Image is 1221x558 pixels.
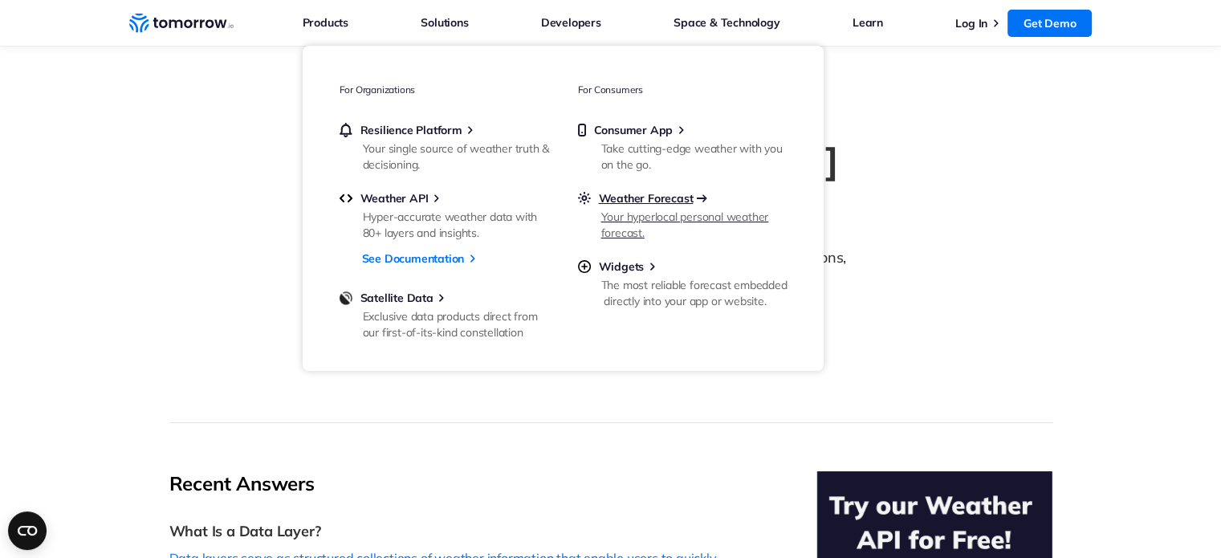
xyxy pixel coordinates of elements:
h3: What Is a Data Layer? [169,522,720,540]
span: Weather Forecast [599,191,694,206]
img: api.svg [340,191,352,206]
div: Hyper-accurate weather data with 80+ layers and insights. [363,209,550,241]
img: mobile.svg [578,123,586,137]
a: Weather ForecastYour hyperlocal personal weather forecast. [578,191,787,238]
a: Home link [129,11,234,35]
a: Learn [853,12,883,33]
div: Your single source of weather truth & decisioning. [363,141,550,173]
span: Widgets [599,259,645,274]
a: See Documentation [362,248,465,269]
img: sun.svg [578,191,591,206]
span: Weather API [360,191,429,206]
a: Satellite DataExclusive data products direct from our first-of-its-kind constellation [340,291,548,337]
a: WidgetsThe most reliable forecast embedded directly into your app or website. [578,259,787,306]
span: Resilience Platform [360,123,462,137]
h3: For Organizations [340,79,548,100]
button: Open CMP widget [8,511,47,550]
img: satellite-data-menu.png [340,291,352,305]
div: Take cutting-edge weather with you on the go. [601,141,788,173]
h2: Recent Answers [169,471,720,496]
img: bell.svg [340,123,352,137]
a: Solutions [421,12,468,33]
a: Weather APIHyper-accurate weather data with 80+ layers and insights. [340,191,548,238]
div: The most reliable forecast embedded directly into your app or website. [601,277,788,309]
a: Get Demo [1007,10,1092,37]
a: Consumer AppTake cutting-edge weather with you on the go. [578,123,787,169]
div: Your hyperlocal personal weather forecast. [601,209,788,241]
a: Developers [541,12,601,33]
a: Space & Technology [674,12,779,33]
a: Log In [955,16,987,31]
a: Products [303,12,348,33]
a: Resilience PlatformYour single source of weather truth & decisioning. [340,123,548,169]
h3: For Consumers [578,79,787,100]
span: Satellite Data [360,291,433,305]
span: Consumer App [594,123,674,137]
div: Exclusive data products direct from our first-of-its-kind constellation [363,308,550,340]
img: plus-circle.svg [578,259,591,274]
